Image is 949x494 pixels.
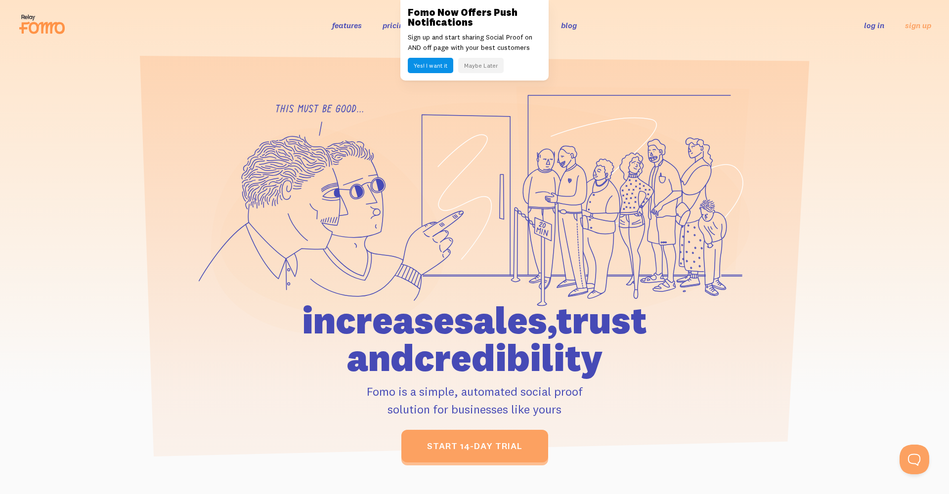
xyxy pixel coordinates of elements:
[408,7,541,27] h3: Fomo Now Offers Push Notifications
[864,20,884,30] a: log in
[458,58,504,73] button: Maybe Later
[561,20,577,30] a: blog
[900,445,929,474] iframe: Help Scout Beacon - Open
[246,301,703,376] h1: increase sales, trust and credibility
[408,58,453,73] button: Yes! I want it
[905,20,931,31] a: sign up
[401,430,548,462] a: start 14-day trial
[383,20,408,30] a: pricing
[408,32,541,53] p: Sign up and start sharing Social Proof on AND off page with your best customers
[246,382,703,418] p: Fomo is a simple, automated social proof solution for businesses like yours
[332,20,362,30] a: features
